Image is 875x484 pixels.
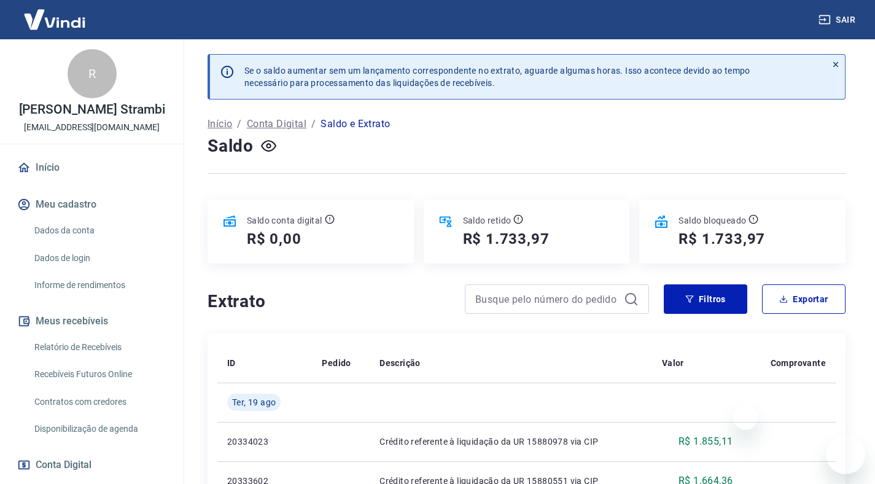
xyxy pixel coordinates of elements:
a: Dados de login [29,246,169,271]
p: / [311,117,316,131]
iframe: Fechar mensagem [733,405,758,430]
a: Dados da conta [29,218,169,243]
a: Início [15,154,169,181]
h5: R$ 0,00 [247,229,301,249]
p: Comprovante [771,357,826,369]
a: Recebíveis Futuros Online [29,362,169,387]
h5: R$ 1.733,97 [463,229,550,249]
a: Disponibilização de agenda [29,416,169,442]
p: [PERSON_NAME] Strambi [19,103,165,116]
a: Conta Digital [247,117,306,131]
p: ID [227,357,236,369]
span: Ter, 19 ago [232,396,276,408]
p: Saldo e Extrato [321,117,390,131]
h4: Saldo [208,134,254,158]
button: Filtros [664,284,747,314]
button: Sair [816,9,860,31]
button: Meus recebíveis [15,308,169,335]
input: Busque pelo número do pedido [475,290,619,308]
p: Pedido [322,357,351,369]
h5: R$ 1.733,97 [679,229,765,249]
a: Contratos com credores [29,389,169,415]
p: Saldo retido [463,214,511,227]
p: Se o saldo aumentar sem um lançamento correspondente no extrato, aguarde algumas horas. Isso acon... [244,64,750,89]
p: Saldo conta digital [247,214,322,227]
button: Meu cadastro [15,191,169,218]
a: Início [208,117,232,131]
p: Descrição [379,357,421,369]
button: Conta Digital [15,451,169,478]
a: Informe de rendimentos [29,273,169,298]
div: R [68,49,117,98]
a: Relatório de Recebíveis [29,335,169,360]
img: Vindi [15,1,95,38]
p: [EMAIL_ADDRESS][DOMAIN_NAME] [24,121,160,134]
p: Crédito referente à liquidação da UR 15880978 via CIP [379,435,642,448]
p: R$ 1.855,11 [679,434,733,449]
p: Saldo bloqueado [679,214,746,227]
button: Exportar [762,284,846,314]
iframe: Botão para abrir a janela de mensagens [826,435,865,474]
p: 20334023 [227,435,302,448]
p: / [237,117,241,131]
p: Valor [662,357,684,369]
h4: Extrato [208,289,450,314]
